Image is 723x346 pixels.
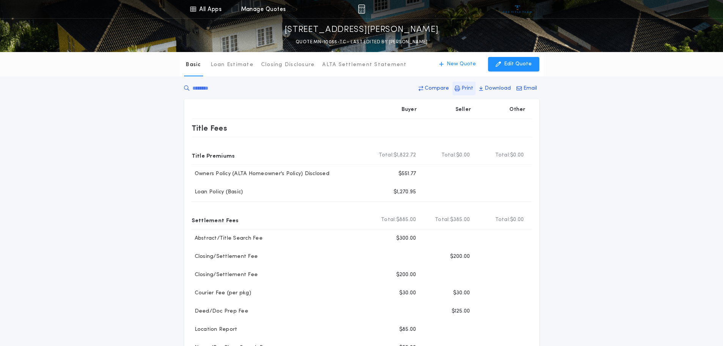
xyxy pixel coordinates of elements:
p: Seller [455,106,471,114]
img: vs-icon [503,5,532,13]
p: $125.00 [452,308,470,315]
span: $0.00 [456,152,470,159]
p: Closing/Settlement Fee [192,271,258,279]
p: $551.77 [399,170,416,178]
button: Compare [416,82,451,95]
p: Title Fees [192,122,227,134]
span: $1,822.72 [394,152,416,159]
p: Buyer [402,106,417,114]
p: $1,270.95 [394,188,416,196]
button: Print [452,82,476,95]
button: Email [514,82,539,95]
p: Courier Fee (per pkg) [192,289,251,297]
span: $0.00 [510,216,524,224]
p: New Quote [447,60,476,68]
p: Loan Estimate [211,61,254,69]
b: Total: [379,152,394,159]
p: $30.00 [453,289,470,297]
p: Other [509,106,525,114]
p: QUOTE MN-10055-TC - LAST EDITED BY [PERSON_NAME] [296,38,427,46]
p: Owners Policy (ALTA Homeowner's Policy) Disclosed [192,170,329,178]
b: Total: [441,152,457,159]
p: Settlement Fees [192,214,239,226]
b: Total: [381,216,396,224]
p: $200.00 [450,253,470,261]
p: Abstract/Title Search Fee [192,235,263,242]
p: Edit Quote [504,60,532,68]
p: Deed/Doc Prep Fee [192,308,248,315]
p: $85.00 [399,326,416,333]
span: $0.00 [510,152,524,159]
button: Download [477,82,513,95]
button: New Quote [432,57,484,71]
p: Compare [425,85,449,92]
p: $300.00 [396,235,416,242]
p: Print [462,85,473,92]
p: Title Premiums [192,149,235,161]
p: Download [485,85,511,92]
img: img [358,5,365,14]
p: Basic [186,61,201,69]
p: $30.00 [399,289,416,297]
p: ALTA Settlement Statement [322,61,406,69]
p: Loan Policy (Basic) [192,188,243,196]
p: Email [523,85,537,92]
span: $385.00 [450,216,470,224]
button: Edit Quote [488,57,539,71]
b: Total: [495,216,510,224]
p: [STREET_ADDRESS][PERSON_NAME] [285,24,439,36]
p: Closing Disclosure [261,61,315,69]
p: Closing/Settlement Fee [192,253,258,261]
span: $885.00 [396,216,416,224]
p: Location Report [192,326,238,333]
p: $200.00 [396,271,416,279]
b: Total: [495,152,510,159]
b: Total: [435,216,450,224]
